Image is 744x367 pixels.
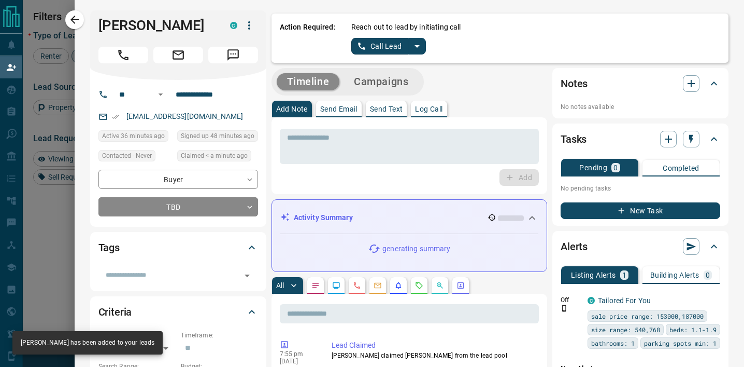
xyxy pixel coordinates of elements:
svg: Calls [353,281,361,290]
span: beds: 1.1-1.9 [669,324,717,335]
div: split button [351,38,426,55]
button: Campaigns [344,73,419,90]
p: No notes available [561,102,720,112]
h2: Alerts [561,238,588,255]
p: [PERSON_NAME] claimed [PERSON_NAME] from the lead pool [332,351,535,360]
span: Call [98,47,148,63]
div: Tags [98,235,258,260]
h2: Criteria [98,304,132,320]
div: condos.ca [230,22,237,29]
button: New Task [561,202,720,219]
div: Mon Sep 15 2025 [98,130,172,145]
svg: Email Verified [112,113,119,120]
svg: Requests [415,281,423,290]
p: Completed [663,165,699,172]
svg: Opportunities [436,281,444,290]
span: Message [208,47,258,63]
div: Buyer [98,170,258,189]
button: Call Lead [351,38,409,55]
span: parking spots min: 1 [644,338,717,348]
p: Building Alerts [650,271,699,279]
svg: Agent Actions [456,281,465,290]
p: Action Required: [280,22,336,55]
div: Activity Summary [280,208,538,227]
span: Claimed < a minute ago [181,151,248,161]
svg: Push Notification Only [561,305,568,312]
p: Actively Searching: [98,331,176,340]
p: Pending [579,164,607,171]
h2: Tasks [561,131,586,147]
button: Timeline [277,73,340,90]
div: Alerts [561,234,720,259]
span: size range: 540,768 [591,324,660,335]
h2: Tags [98,239,120,256]
p: Send Text [370,105,403,113]
h2: Notes [561,75,588,92]
svg: Emails [374,281,382,290]
button: Open [240,268,254,283]
p: No pending tasks [561,181,720,196]
div: Mon Sep 15 2025 [177,150,258,165]
div: Tasks [561,127,720,152]
p: Log Call [415,105,442,113]
p: Send Email [320,105,357,113]
span: Signed up 48 minutes ago [181,131,254,141]
span: Email [153,47,203,63]
div: [PERSON_NAME] has been added to your leads [21,334,154,351]
span: Active 36 minutes ago [102,131,165,141]
p: [DATE] [280,358,316,365]
p: 1 [622,271,626,279]
span: sale price range: 153000,187000 [591,311,704,321]
p: generating summary [382,243,450,254]
p: Add Note [276,105,308,113]
p: Activity Summary [294,212,353,223]
p: 0 [613,164,618,171]
div: Notes [561,71,720,96]
p: Off [561,295,581,305]
svg: Lead Browsing Activity [332,281,340,290]
p: Reach out to lead by initiating call [351,22,461,33]
span: bathrooms: 1 [591,338,635,348]
p: 0 [706,271,710,279]
div: TBD [98,197,258,216]
a: Tailored For You [598,296,651,305]
button: Open [154,88,167,101]
span: Contacted - Never [102,151,152,161]
div: Criteria [98,300,258,324]
p: Timeframe: [181,331,258,340]
svg: Listing Alerts [394,281,403,290]
h1: [PERSON_NAME] [98,17,214,34]
p: All [276,282,284,289]
svg: Notes [311,281,320,290]
p: 7:55 pm [280,350,316,358]
p: Lead Claimed [332,340,535,351]
div: condos.ca [588,297,595,304]
div: Mon Sep 15 2025 [177,130,258,145]
p: Listing Alerts [571,271,616,279]
a: [EMAIL_ADDRESS][DOMAIN_NAME] [126,112,244,120]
